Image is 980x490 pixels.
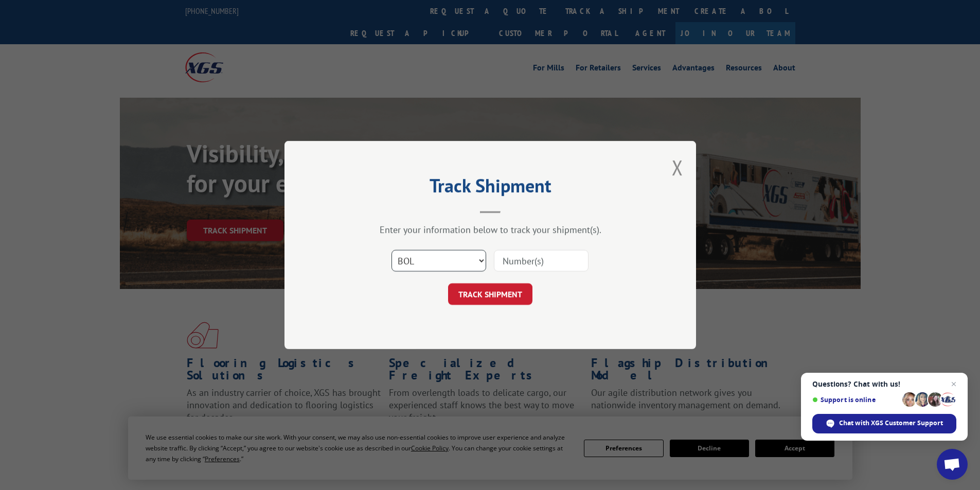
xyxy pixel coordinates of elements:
[336,224,645,235] div: Enter your information below to track your shipment(s).
[812,414,956,433] div: Chat with XGS Customer Support
[937,449,968,480] div: Open chat
[448,283,532,305] button: TRACK SHIPMENT
[812,396,899,404] span: Support is online
[672,154,683,181] button: Close modal
[948,378,960,390] span: Close chat
[494,250,589,271] input: Number(s)
[812,380,956,388] span: Questions? Chat with us!
[839,419,943,428] span: Chat with XGS Customer Support
[336,178,645,198] h2: Track Shipment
